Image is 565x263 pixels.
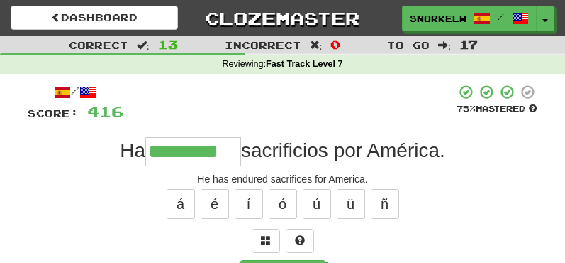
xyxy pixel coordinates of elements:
[459,37,478,51] span: 17
[158,37,178,51] span: 13
[87,102,123,120] span: 416
[28,84,123,102] div: /
[337,189,365,219] button: ü
[11,6,178,30] a: Dashboard
[457,104,476,113] span: 75 %
[120,139,145,161] span: Ha
[28,107,79,119] span: Score:
[199,6,367,31] a: Clozemaster
[438,40,451,50] span: :
[456,103,538,114] div: Mastered
[387,39,430,51] span: To go
[303,189,331,219] button: ú
[252,229,280,253] button: Switch sentence to multiple choice alt+p
[266,59,343,69] strong: Fast Track Level 7
[201,189,229,219] button: é
[498,11,505,21] span: /
[330,37,340,51] span: 0
[310,40,323,50] span: :
[225,39,301,51] span: Incorrect
[269,189,297,219] button: ó
[371,189,399,219] button: ñ
[286,229,314,253] button: Single letter hint - you only get 1 per sentence and score half the points! alt+h
[167,189,195,219] button: á
[28,172,538,186] div: He has endured sacrifices for America.
[137,40,150,50] span: :
[235,189,263,219] button: í
[402,6,537,31] a: SnorkelWaster /
[69,39,128,51] span: Correct
[410,12,466,25] span: SnorkelWaster
[241,139,445,161] span: sacrificios por América.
